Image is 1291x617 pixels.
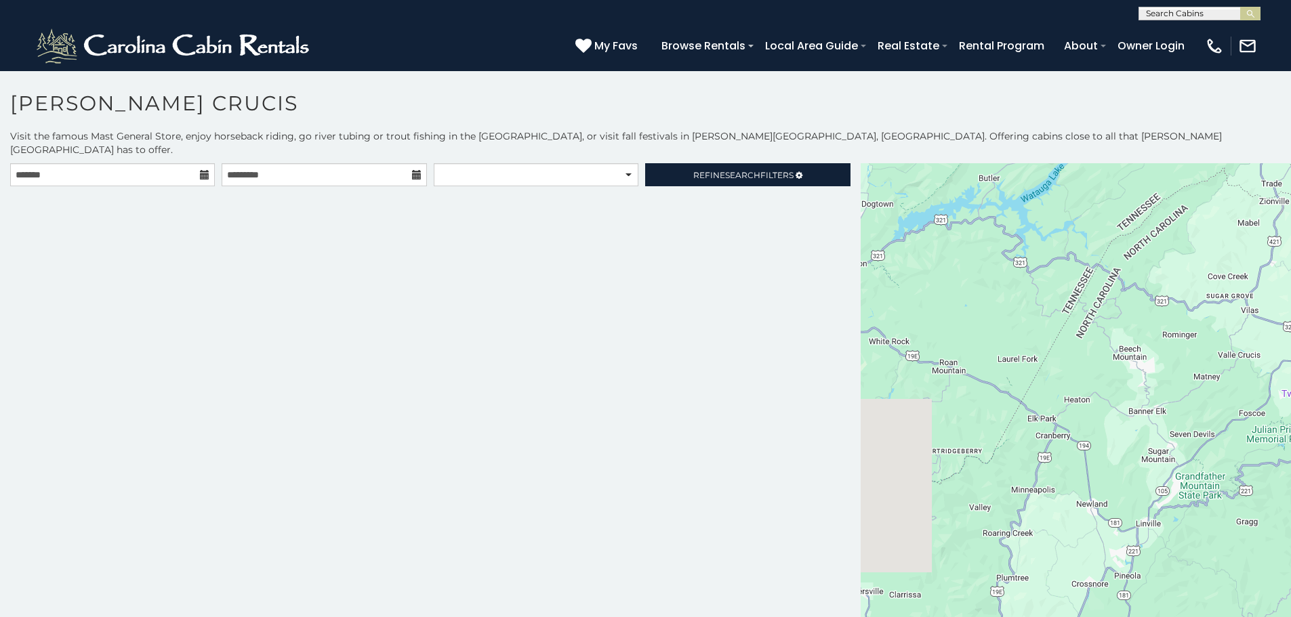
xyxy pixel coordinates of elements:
[1111,34,1191,58] a: Owner Login
[34,26,315,66] img: White-1-2.png
[758,34,865,58] a: Local Area Guide
[575,37,641,55] a: My Favs
[871,34,946,58] a: Real Estate
[725,170,760,180] span: Search
[1205,37,1224,56] img: phone-regular-white.png
[693,170,794,180] span: Refine Filters
[952,34,1051,58] a: Rental Program
[645,163,850,186] a: RefineSearchFilters
[1238,37,1257,56] img: mail-regular-white.png
[1057,34,1105,58] a: About
[655,34,752,58] a: Browse Rentals
[594,37,638,54] span: My Favs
